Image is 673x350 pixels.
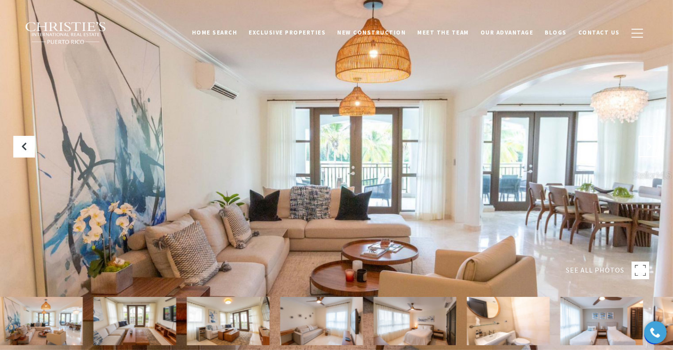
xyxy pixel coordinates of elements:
[93,297,176,345] img: 412 COCO BEACH BLVD #E202
[331,24,411,41] a: New Construction
[411,24,475,41] a: Meet the Team
[25,22,107,45] img: Christie's International Real Estate black text logo
[539,24,573,41] a: Blogs
[373,297,456,345] img: 412 COCO BEACH BLVD #E202
[638,136,660,157] button: Next Slide
[243,24,331,41] a: Exclusive Properties
[560,297,643,345] img: 412 COCO BEACH BLVD #E202
[475,24,539,41] a: Our Advantage
[467,297,550,345] img: 412 COCO BEACH BLVD #E202
[280,297,363,345] img: 412 COCO BEACH BLVD #E202
[249,29,326,36] span: Exclusive Properties
[578,29,620,36] span: Contact Us
[566,265,624,276] span: SEE ALL PHOTOS
[13,136,35,157] button: Previous Slide
[545,29,567,36] span: Blogs
[186,24,243,41] a: Home Search
[187,297,269,345] img: 412 COCO BEACH BLVD #E202
[337,29,406,36] span: New Construction
[481,29,534,36] span: Our Advantage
